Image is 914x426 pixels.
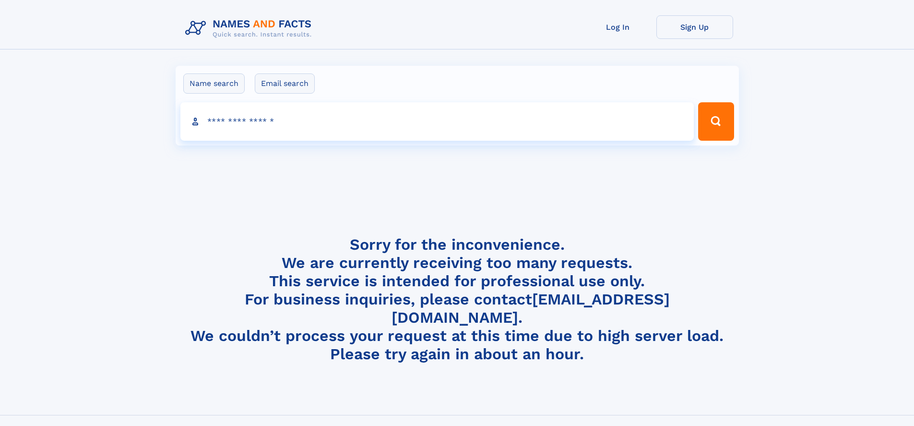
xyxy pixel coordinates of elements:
[181,235,733,364] h4: Sorry for the inconvenience. We are currently receiving too many requests. This service is intend...
[183,73,245,94] label: Name search
[580,15,656,39] a: Log In
[392,290,670,327] a: [EMAIL_ADDRESS][DOMAIN_NAME]
[181,15,320,41] img: Logo Names and Facts
[656,15,733,39] a: Sign Up
[698,102,734,141] button: Search Button
[255,73,315,94] label: Email search
[180,102,694,141] input: search input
